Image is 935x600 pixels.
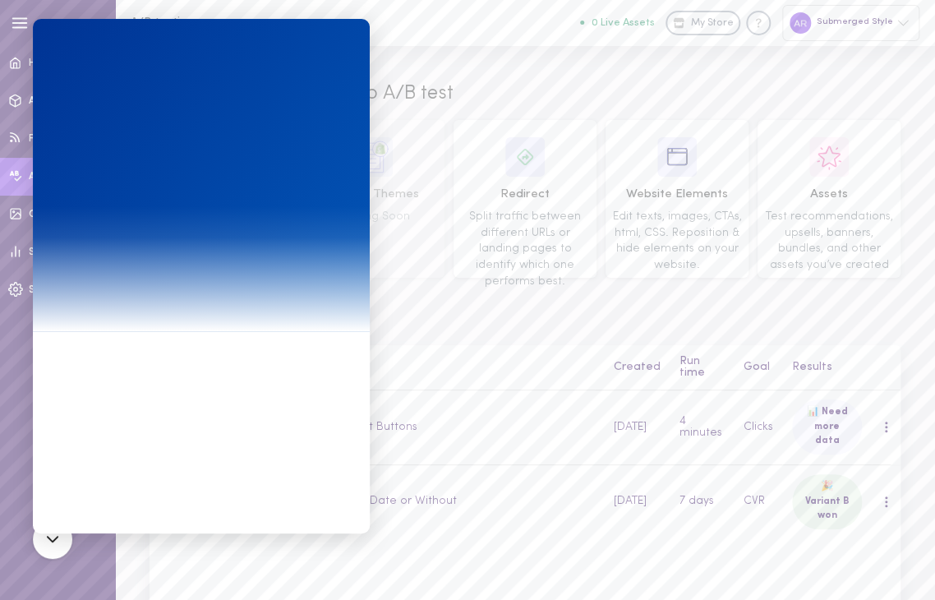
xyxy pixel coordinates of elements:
[765,210,892,271] span: Test recommendations, upsells, banners, bundles, and other assets you’ve created
[670,345,734,390] th: Run time
[657,137,697,177] img: icon
[228,345,604,390] th: Name
[734,390,782,464] td: Clicks
[604,464,670,538] td: [DATE]
[307,186,439,204] span: Shopify Themes
[580,17,666,29] a: 0 Live Assets
[782,5,919,40] div: Submerged Style
[580,17,654,28] button: 0 Live Assets
[792,399,862,455] div: 📊 Need more data
[734,464,782,538] td: CVR
[809,137,849,177] img: icon
[228,390,604,464] td: Show Dynamic Checkout Buttons
[150,307,900,335] span: Your current tests
[459,186,591,204] span: Redirect
[604,390,670,464] td: [DATE]
[792,474,862,529] div: 🎉 Variant B won
[670,390,734,464] td: 4 minutes
[763,186,895,204] span: Assets
[611,186,743,204] span: Website Elements
[469,210,581,287] span: Split traffic between different URLs or landing pages to identify which one performs best.
[690,16,733,31] span: My Store
[670,464,734,538] td: 7 days
[746,11,771,35] div: Knowledge center
[666,11,740,35] a: My Store
[336,210,410,223] span: Coming Soon
[131,16,402,29] h1: A/B testing
[782,345,872,390] th: Results
[604,345,670,390] th: Created
[228,464,604,538] td: With Estimated Delivery Date or Without
[612,210,741,271] span: Edit texts, images, CTAs, html, CSS. Reposition & hide elements on your website.
[353,137,393,177] img: icon
[505,137,545,177] img: icon
[734,345,782,390] th: Goal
